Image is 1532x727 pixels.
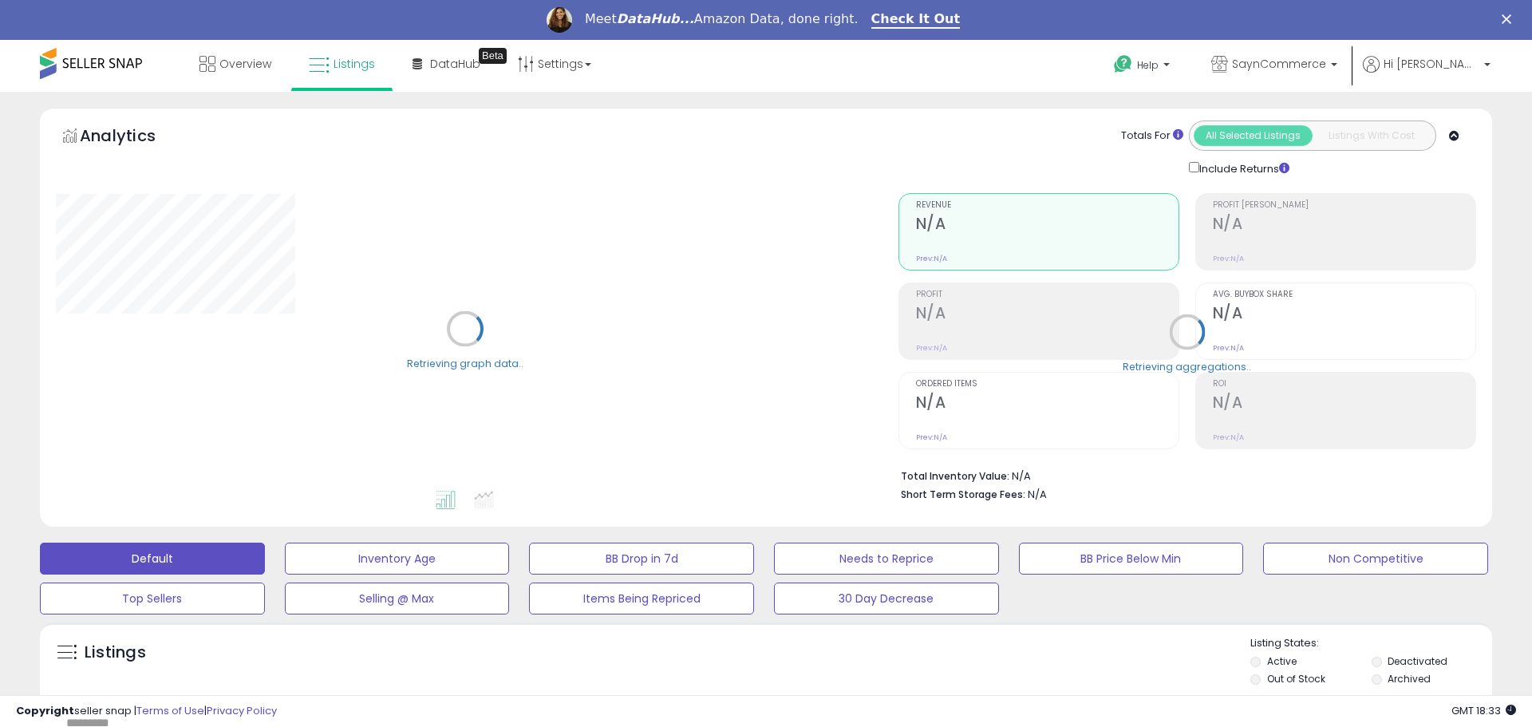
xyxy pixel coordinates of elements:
span: Help [1137,58,1159,72]
span: SaynCommerce [1232,56,1326,72]
i: Get Help [1113,54,1133,74]
button: Top Sellers [40,583,265,614]
strong: Copyright [16,703,74,718]
button: Needs to Reprice [774,543,999,575]
button: Non Competitive [1263,543,1488,575]
div: Tooltip anchor [479,48,507,64]
img: Profile image for Georgie [547,7,572,33]
a: SaynCommerce [1199,40,1349,92]
div: Close [1502,14,1518,24]
button: BB Drop in 7d [529,543,754,575]
button: Inventory Age [285,543,510,575]
button: Listings With Cost [1312,125,1431,146]
span: DataHub [430,56,480,72]
button: Selling @ Max [285,583,510,614]
div: Include Returns [1177,159,1309,177]
span: Listings [334,56,375,72]
div: Retrieving aggregations.. [1123,359,1251,373]
span: Hi [PERSON_NAME] [1384,56,1479,72]
div: seller snap | | [16,704,277,719]
i: DataHub... [617,11,694,26]
button: Items Being Repriced [529,583,754,614]
a: Check It Out [871,11,961,29]
div: Retrieving graph data.. [407,356,523,370]
a: Listings [297,40,387,88]
a: Settings [506,40,603,88]
a: Hi [PERSON_NAME] [1363,56,1491,92]
a: DataHub [401,40,492,88]
button: Default [40,543,265,575]
button: BB Price Below Min [1019,543,1244,575]
a: Overview [188,40,283,88]
a: Help [1101,42,1186,92]
button: All Selected Listings [1194,125,1313,146]
div: Totals For [1121,128,1183,144]
div: Meet Amazon Data, done right. [585,11,859,27]
h5: Analytics [80,124,187,151]
span: Overview [219,56,271,72]
button: 30 Day Decrease [774,583,999,614]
